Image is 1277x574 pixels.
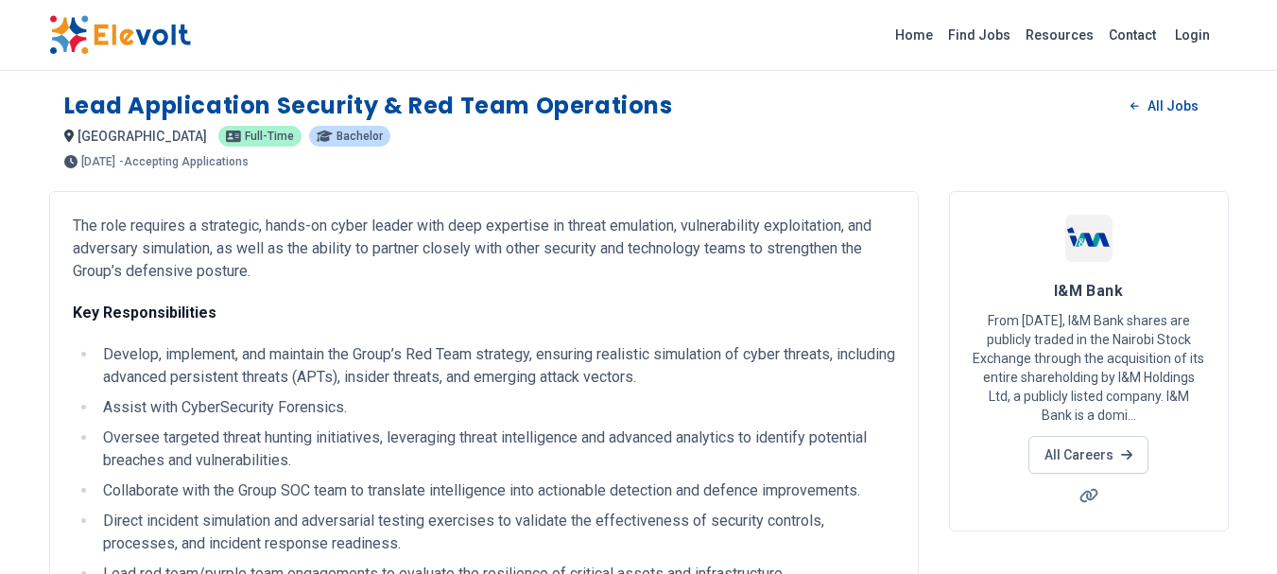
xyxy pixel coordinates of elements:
a: All Careers [1028,436,1148,474]
li: Develop, implement, and maintain the Group’s Red Team strategy, ensuring realistic simulation of ... [97,343,895,389]
img: Elevolt [49,15,191,55]
p: From [DATE], I&M Bank shares are publicly traded in the Nairobi Stock Exchange through the acquis... [973,311,1205,425]
a: All Jobs [1115,92,1213,120]
span: [DATE] [81,156,115,167]
p: The role requires a strategic, hands-on cyber leader with deep expertise in threat emulation, vul... [73,215,895,283]
li: Oversee targeted threat hunting initiatives, leveraging threat intelligence and advanced analytic... [97,426,895,472]
li: Collaborate with the Group SOC team to translate intelligence into actionable detection and defen... [97,479,895,502]
strong: Key Responsibilities [73,304,216,322]
p: - Accepting Applications [119,156,249,167]
a: Find Jobs [940,20,1018,50]
li: Direct incident simulation and adversarial testing exercises to validate the effectiveness of sec... [97,510,895,555]
h1: Lead Application Security & Red Team Operations [64,91,673,121]
a: Contact [1101,20,1164,50]
span: Bachelor [337,130,383,142]
a: Login [1164,16,1221,54]
li: Assist with CyberSecurity Forensics. [97,396,895,419]
a: Home [888,20,940,50]
span: Full-time [245,130,294,142]
img: I&M Bank [1065,215,1113,262]
span: I&M Bank [1054,282,1124,300]
span: [GEOGRAPHIC_DATA] [78,129,207,144]
a: Resources [1018,20,1101,50]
